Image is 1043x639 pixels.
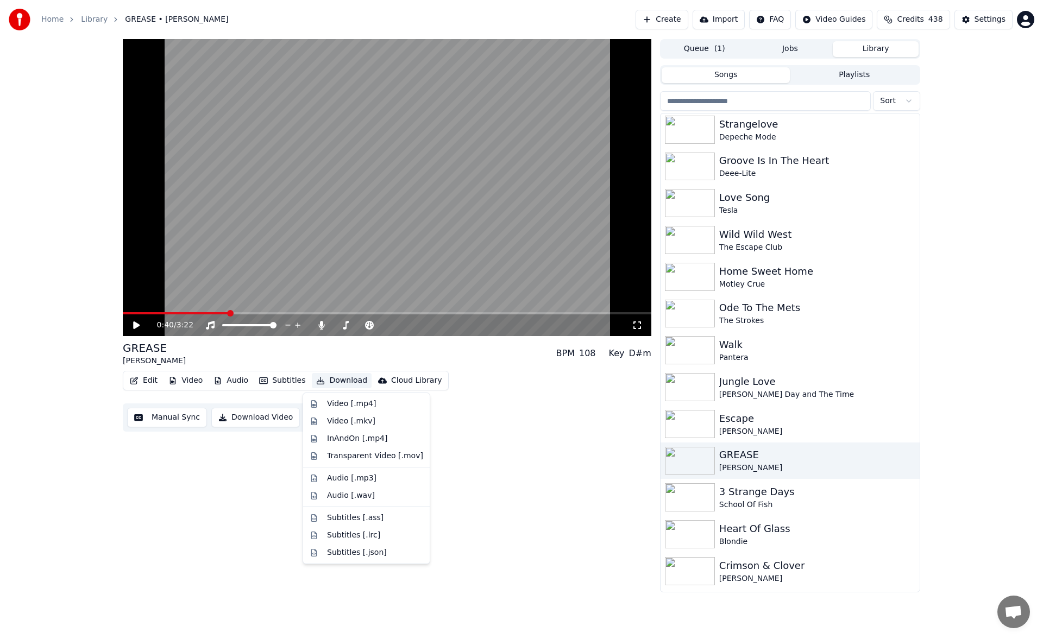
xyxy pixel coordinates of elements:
div: Subtitles [.json] [327,547,387,558]
div: GREASE [123,340,186,356]
a: Home [41,14,64,25]
button: Playlists [790,67,919,83]
div: Love Song [719,190,915,205]
button: Audio [209,373,253,388]
div: Key [609,347,625,360]
span: 0:40 [157,320,174,331]
div: [PERSON_NAME] Day and The Time [719,389,915,400]
span: 3:22 [177,320,193,331]
div: Wild Wild West [719,227,915,242]
div: Heart Of Glass [719,521,915,536]
div: InAndOn [.mp4] [327,433,388,444]
button: Download Video [211,408,300,427]
div: Audio [.mp3] [327,473,376,484]
div: Tesla [719,205,915,216]
div: Blondie [719,536,915,547]
a: Open chat [997,596,1030,628]
div: Subtitles [.ass] [327,513,384,523]
button: Manual Sync [127,408,207,427]
div: Walk [719,337,915,352]
div: Home Sweet Home [719,264,915,279]
div: Transparent Video [.mov] [327,451,423,461]
div: [PERSON_NAME] [719,426,915,437]
button: Edit [125,373,162,388]
button: Songs [662,67,790,83]
div: Crimson & Clover [719,558,915,573]
div: Deee-Lite [719,168,915,179]
button: Import [693,10,745,29]
nav: breadcrumb [41,14,228,25]
div: Ode To The Mets [719,300,915,315]
div: 3 Strange Days [719,484,915,499]
div: / [157,320,183,331]
div: Cloud Library [391,375,442,386]
div: Settings [975,14,1006,25]
button: Library [833,41,919,57]
button: Subtitles [255,373,310,388]
button: Video Guides [795,10,872,29]
div: School Of Fish [719,499,915,510]
span: GREASE • [PERSON_NAME] [125,14,228,25]
div: Subtitles [.lrc] [327,530,380,541]
div: Depeche Mode [719,132,915,143]
span: 438 [928,14,943,25]
button: FAQ [749,10,791,29]
div: Jungle Love [719,374,915,389]
div: Video [.mp4] [327,398,376,409]
button: Download [312,373,372,388]
div: Video [.mkv] [327,416,375,427]
div: GREASE [719,447,915,463]
span: Sort [880,96,896,106]
button: Create [636,10,688,29]
a: Library [81,14,108,25]
div: The Strokes [719,315,915,326]
div: Audio [.wav] [327,490,375,501]
button: Video [164,373,207,388]
span: ( 1 ) [714,43,725,54]
div: D#m [629,347,651,360]
div: Strangelove [719,117,915,132]
div: [PERSON_NAME] [719,463,915,473]
button: Jobs [747,41,833,57]
div: 108 [579,347,596,360]
span: Credits [897,14,923,25]
button: Credits438 [877,10,950,29]
div: [PERSON_NAME] [123,356,186,366]
button: Queue [662,41,747,57]
div: Groove Is In The Heart [719,153,915,168]
div: Motley Crue [719,279,915,290]
div: Escape [719,411,915,426]
button: Settings [954,10,1013,29]
div: The Escape Club [719,242,915,253]
div: [PERSON_NAME] [719,573,915,584]
img: youka [9,9,30,30]
div: Pantera [719,352,915,363]
div: BPM [556,347,575,360]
